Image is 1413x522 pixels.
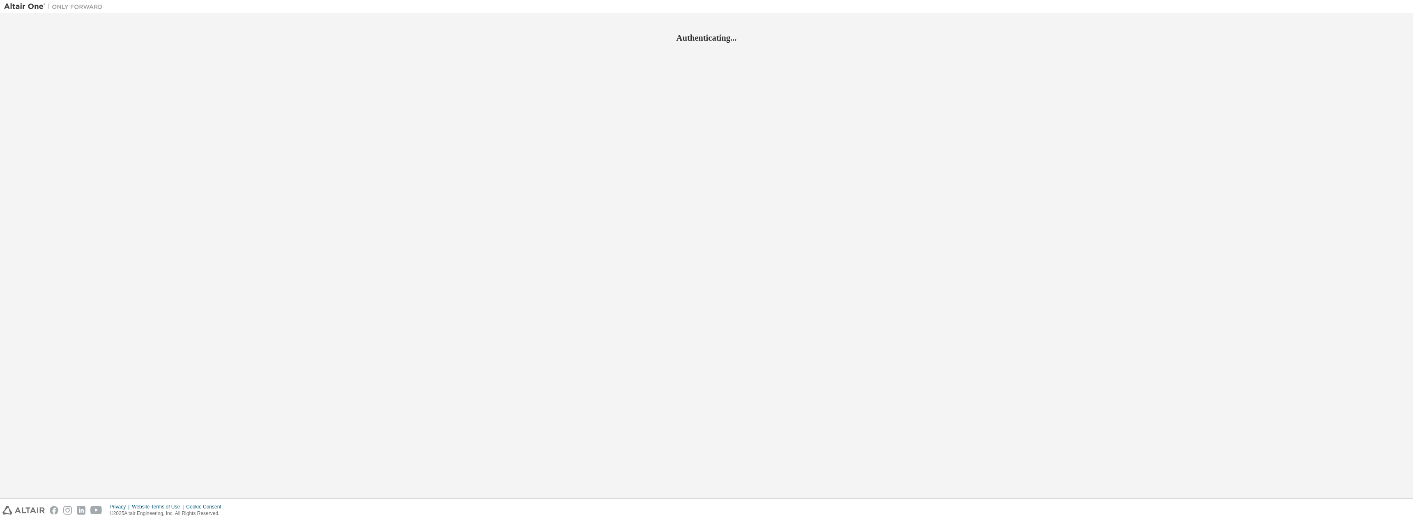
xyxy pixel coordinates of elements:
[4,32,1409,43] h2: Authenticating...
[77,506,85,515] img: linkedin.svg
[2,506,45,515] img: altair_logo.svg
[63,506,72,515] img: instagram.svg
[50,506,58,515] img: facebook.svg
[4,2,107,11] img: Altair One
[132,504,186,510] div: Website Terms of Use
[90,506,102,515] img: youtube.svg
[110,510,226,517] p: © 2025 Altair Engineering, Inc. All Rights Reserved.
[186,504,226,510] div: Cookie Consent
[110,504,132,510] div: Privacy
